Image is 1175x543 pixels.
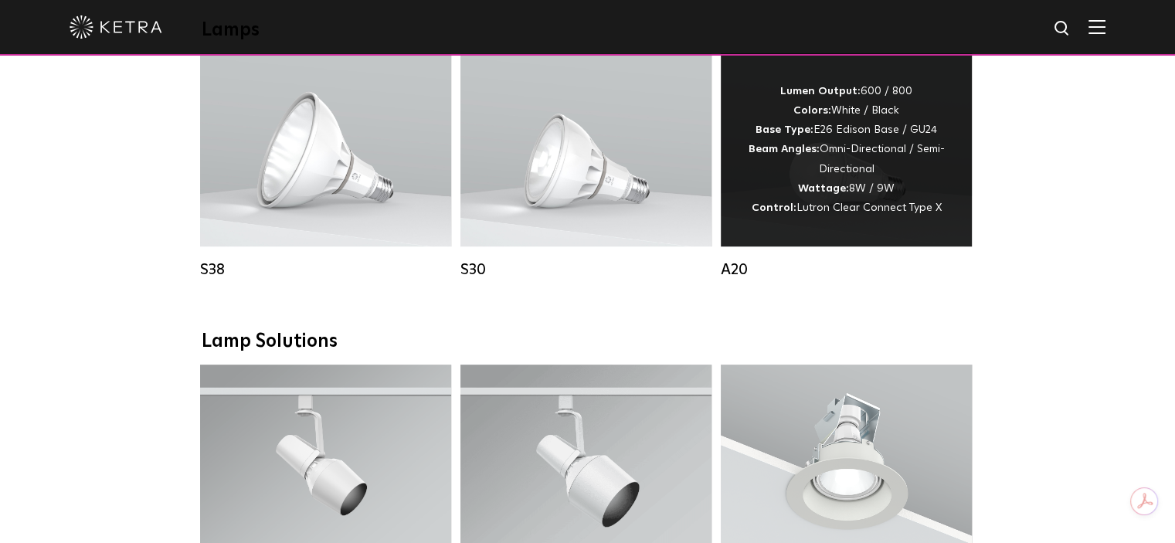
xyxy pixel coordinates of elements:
img: Hamburger%20Nav.svg [1088,19,1105,34]
strong: Lumen Output: [780,86,861,97]
img: search icon [1053,19,1072,39]
div: S38 [200,260,451,279]
div: S30 [460,260,711,279]
strong: Beam Angles: [749,144,820,154]
a: S30 Lumen Output:1100Colors:White / BlackBase Type:E26 Edison Base / GU24Beam Angles:15° / 25° / ... [460,53,711,279]
a: A20 Lumen Output:600 / 800Colors:White / BlackBase Type:E26 Edison Base / GU24Beam Angles:Omni-Di... [721,53,972,279]
div: 600 / 800 White / Black E26 Edison Base / GU24 Omni-Directional / Semi-Directional 8W / 9W [744,82,949,218]
strong: Base Type: [756,124,813,135]
div: Lamp Solutions [202,331,974,353]
img: ketra-logo-2019-white [70,15,162,39]
strong: Colors: [793,105,831,116]
a: S38 Lumen Output:1100Colors:White / BlackBase Type:E26 Edison Base / GU24Beam Angles:10° / 25° / ... [200,53,451,279]
div: A20 [721,260,972,279]
span: Lutron Clear Connect Type X [796,202,942,213]
strong: Control: [752,202,796,213]
strong: Wattage: [798,183,849,194]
